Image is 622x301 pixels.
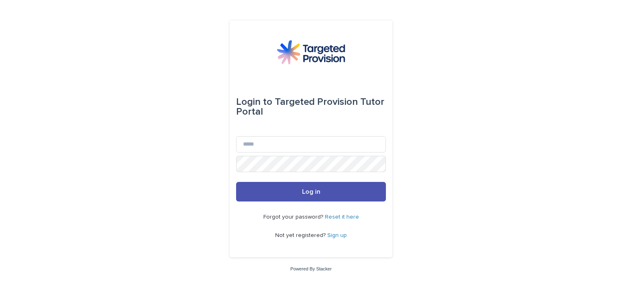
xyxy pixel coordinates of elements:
[327,232,347,238] a: Sign up
[277,40,345,64] img: M5nRWzHhSzIhMunXDL62
[236,91,386,123] div: Targeted Provision Tutor Portal
[290,266,331,271] a: Powered By Stacker
[236,182,386,201] button: Log in
[275,232,327,238] span: Not yet registered?
[236,97,272,107] span: Login to
[325,214,359,220] a: Reset it here
[302,188,320,195] span: Log in
[263,214,325,220] span: Forgot your password?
